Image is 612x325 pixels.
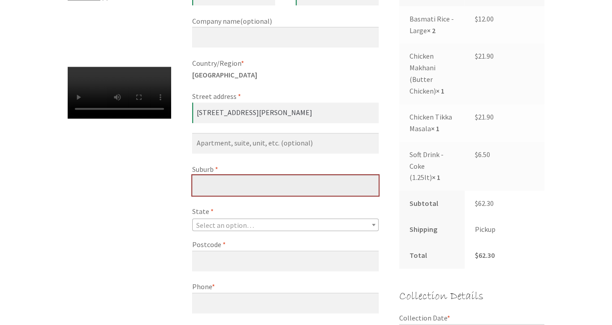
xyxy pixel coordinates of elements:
[192,164,379,175] label: Suburb
[399,6,465,44] td: Basmati Rice - Large
[475,112,478,121] span: $
[192,58,379,69] label: Country/Region
[192,103,379,123] input: House number and street name
[475,251,495,260] bdi: 62.30
[399,191,465,217] th: Subtotal
[399,243,465,269] th: Total
[240,17,272,26] span: (optional)
[475,150,490,159] bdi: 6.50
[436,86,444,95] strong: × 1
[192,218,379,231] span: State
[475,199,478,208] span: $
[399,217,465,243] th: Shipping
[475,14,494,23] bdi: 12.00
[431,124,440,133] strong: × 1
[475,251,478,260] span: $
[427,26,435,35] strong: × 2
[192,133,379,154] input: Apartment, suite, unit, etc. (optional)
[192,239,379,251] label: Postcode
[399,43,465,104] td: Chicken Makhani (Butter Chicken)
[196,221,254,230] span: Select an option…
[475,112,494,121] bdi: 21.90
[399,104,465,142] td: Chicken Tikka Masala
[399,287,544,306] h3: Collection Details
[192,206,379,218] label: State
[432,173,440,182] strong: × 1
[192,16,379,27] label: Company name
[399,142,465,191] td: Soft Drink - Coke (1.25lt)
[192,70,257,79] strong: [GEOGRAPHIC_DATA]
[475,150,478,159] span: $
[475,225,496,234] label: Pickup
[475,14,478,23] span: $
[475,51,494,60] bdi: 21.90
[475,51,478,60] span: $
[192,91,379,103] label: Street address
[192,281,379,293] label: Phone
[399,312,544,324] label: Collection Date
[475,199,494,208] bdi: 62.30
